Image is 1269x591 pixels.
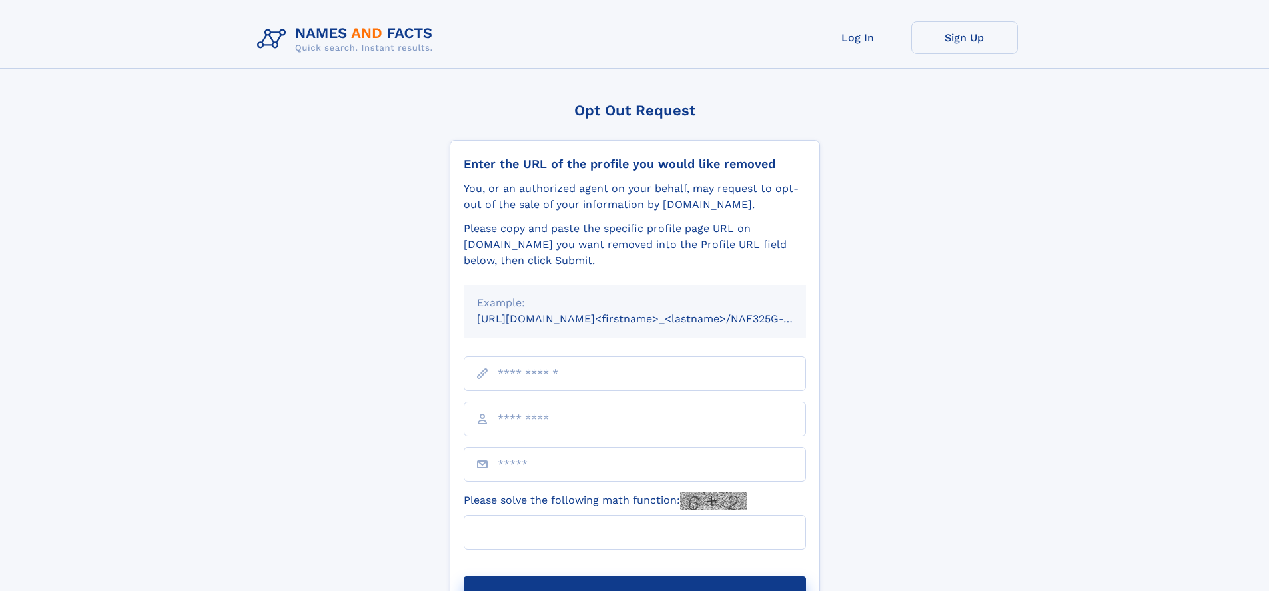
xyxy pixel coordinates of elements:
[911,21,1018,54] a: Sign Up
[477,295,793,311] div: Example:
[805,21,911,54] a: Log In
[477,312,831,325] small: [URL][DOMAIN_NAME]<firstname>_<lastname>/NAF325G-xxxxxxxx
[464,181,806,213] div: You, or an authorized agent on your behalf, may request to opt-out of the sale of your informatio...
[464,157,806,171] div: Enter the URL of the profile you would like removed
[464,492,747,510] label: Please solve the following math function:
[450,102,820,119] div: Opt Out Request
[252,21,444,57] img: Logo Names and Facts
[464,221,806,269] div: Please copy and paste the specific profile page URL on [DOMAIN_NAME] you want removed into the Pr...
